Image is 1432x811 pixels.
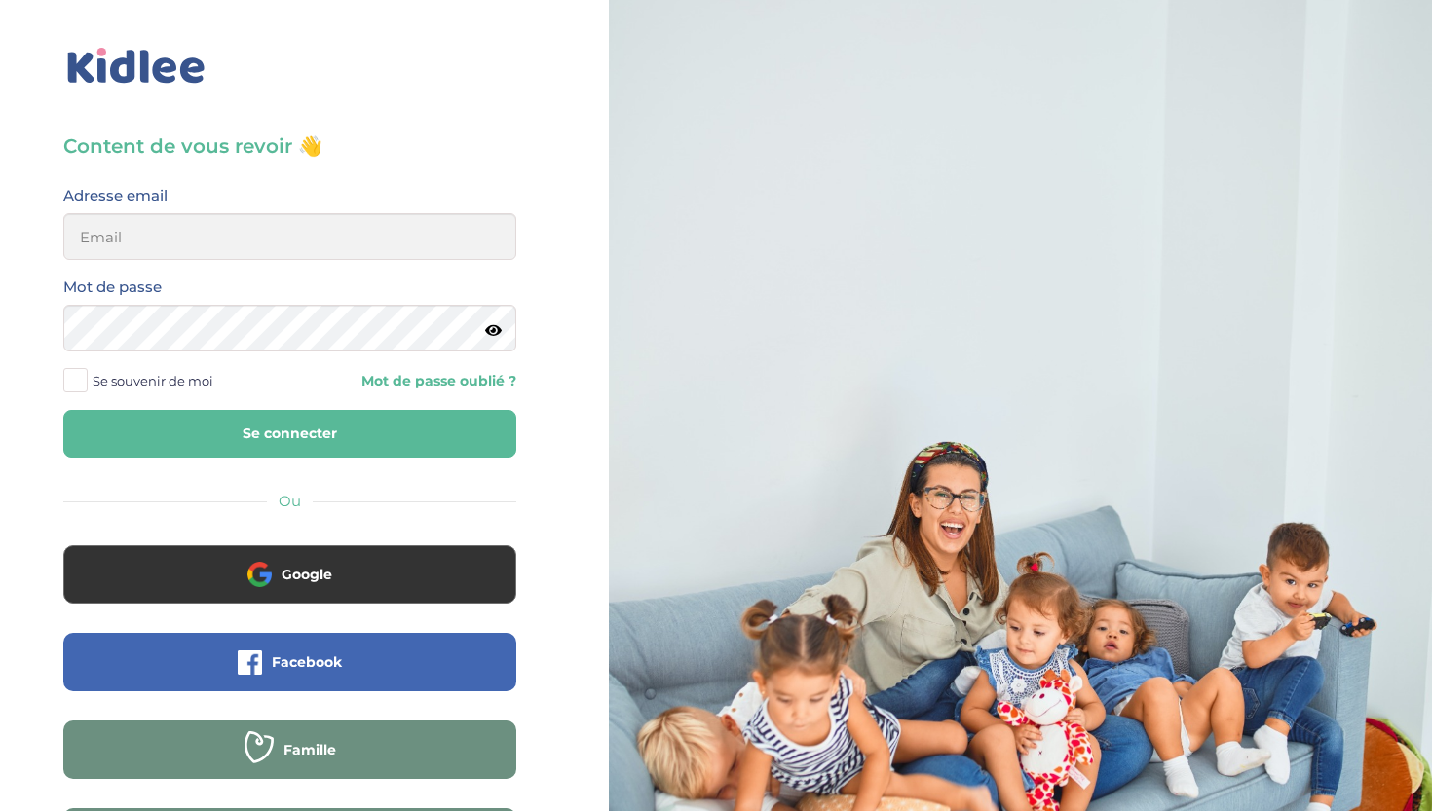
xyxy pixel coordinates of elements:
span: Se souvenir de moi [93,368,213,393]
span: Facebook [272,652,342,672]
button: Facebook [63,633,516,691]
a: Famille [63,754,516,772]
img: google.png [247,562,272,586]
button: Se connecter [63,410,516,458]
h3: Content de vous revoir 👋 [63,132,516,160]
button: Famille [63,720,516,779]
a: Google [63,578,516,597]
button: Google [63,545,516,604]
label: Mot de passe [63,275,162,300]
span: Ou [279,492,301,510]
label: Adresse email [63,183,168,208]
img: logo_kidlee_bleu [63,44,209,89]
img: facebook.png [238,650,262,675]
span: Google [282,565,332,584]
span: Famille [283,740,336,759]
a: Facebook [63,666,516,684]
a: Mot de passe oublié ? [305,372,517,390]
input: Email [63,213,516,260]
